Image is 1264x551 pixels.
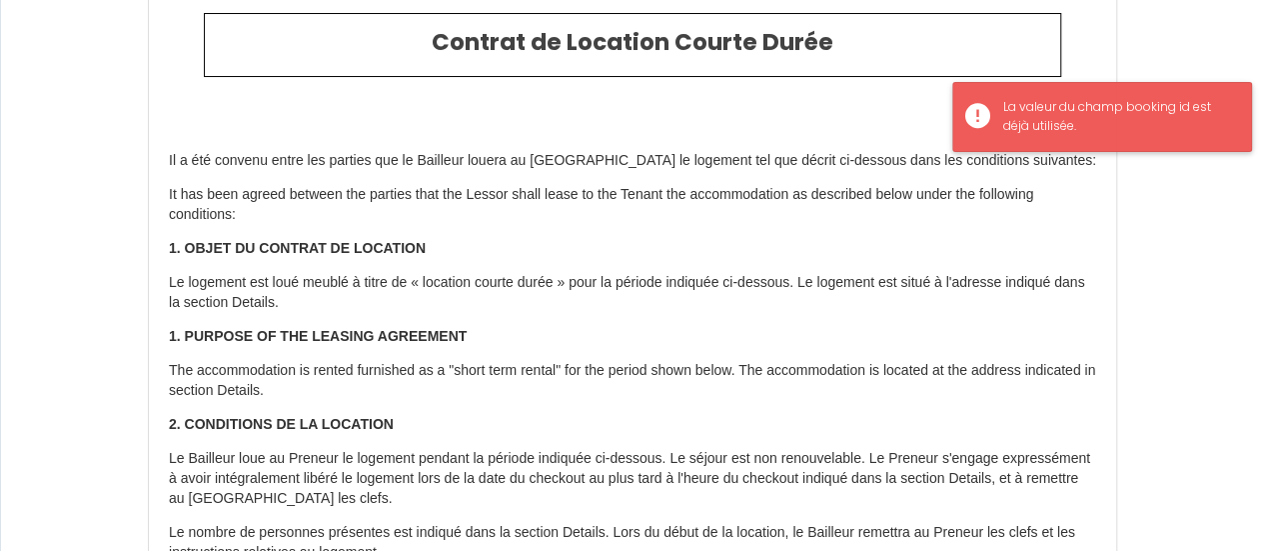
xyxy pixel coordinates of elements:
div: La valeur du champ booking id est déjà utilisée. [1003,98,1231,136]
p: Il a été convenu entre les parties que le Bailleur louera au [GEOGRAPHIC_DATA] le logement tel qu... [169,151,1096,171]
p: Le logement est loué meublé à titre de « location courte durée » pour la période indiquée ci-dess... [169,273,1096,313]
h2: Contrat de Location Courte Durée [220,29,1045,57]
p: It has been agreed between the parties that the Lessor shall lease to the Tenant the accommodatio... [169,185,1096,225]
p: The accommodation is rented furnished as a "short term rental" for the period shown below. The ac... [169,361,1096,401]
strong: 1. PURPOSE OF THE LEASING AGREEMENT [169,328,467,344]
p: Le Bailleur loue au Preneur le logement pendant la période indiquée ci-dessous. Le séjour est non... [169,449,1096,509]
strong: 1. OBJET DU CONTRAT DE LOCATION [169,240,426,256]
strong: 2. CONDITIONS DE LA LOCATION [169,416,394,432]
